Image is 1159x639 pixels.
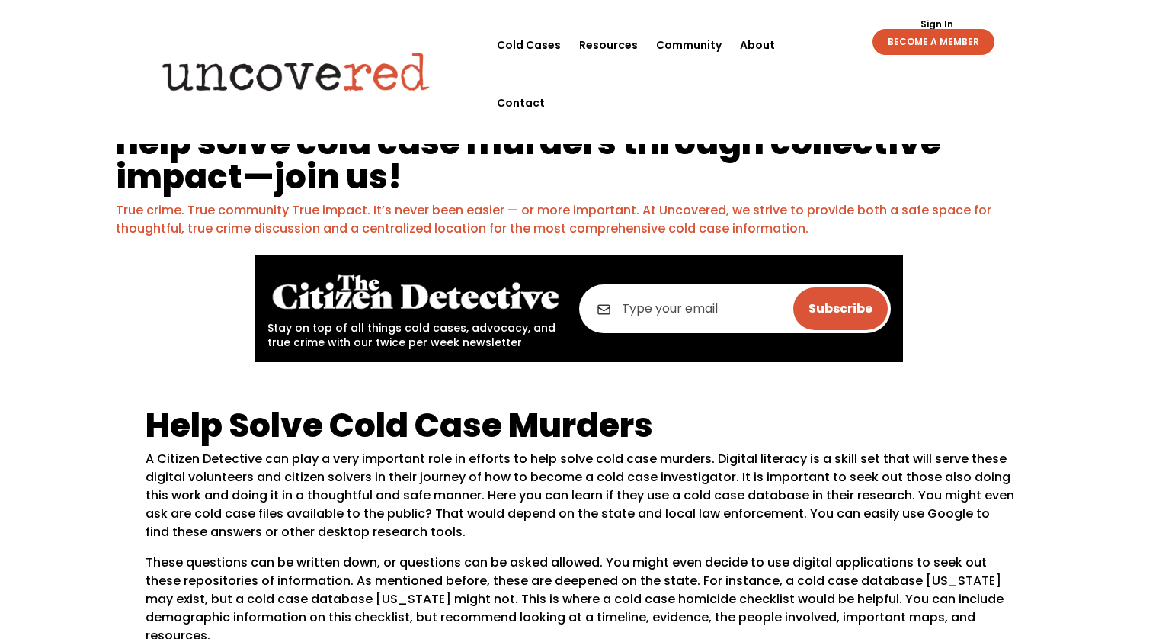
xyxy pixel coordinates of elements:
a: Cold Cases [497,16,561,74]
div: Stay on top of all things cold cases, advocacy, and true crime with our twice per week newsletter [267,268,564,350]
input: Type your email [579,284,891,333]
a: join us [274,153,388,200]
img: Uncovered logo [149,42,443,101]
a: True crime. True community True impact. It’s never been easier — or more important. At Uncovered,... [116,201,991,237]
a: Resources [579,16,638,74]
h1: We’re building a platform to uncover answers and help solve cold case murders through collective ... [116,91,1043,201]
img: The Citizen Detective [267,268,564,317]
a: Community [656,16,722,74]
h1: Help Solve Cold Case Murders [146,408,1014,450]
input: Subscribe [793,287,888,330]
a: Contact [497,74,545,132]
a: Sign In [912,20,962,29]
a: About [740,16,775,74]
p: A Citizen Detective can play a very important role in efforts to help solve cold case murders. Di... [146,450,1014,554]
a: BECOME A MEMBER [872,29,994,55]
